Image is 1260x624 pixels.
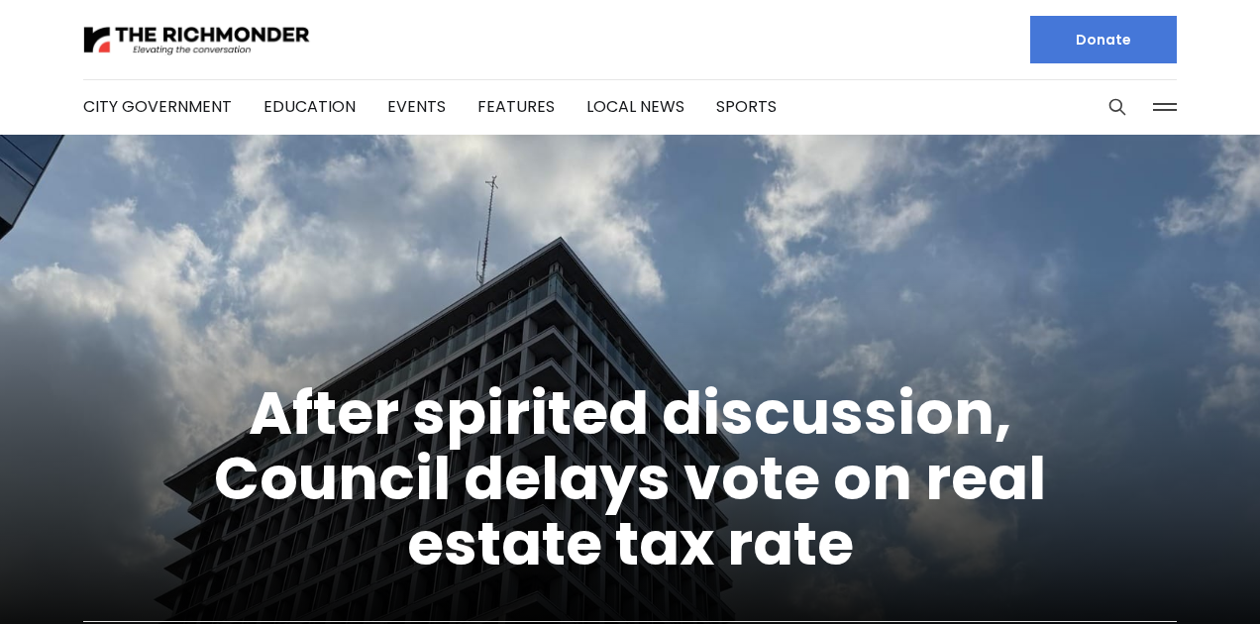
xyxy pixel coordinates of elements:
[716,95,777,118] a: Sports
[214,371,1046,585] a: After spirited discussion, Council delays vote on real estate tax rate
[477,95,555,118] a: Features
[1030,16,1177,63] a: Donate
[586,95,684,118] a: Local News
[83,95,232,118] a: City Government
[387,95,446,118] a: Events
[1102,92,1132,122] button: Search this site
[83,23,311,57] img: The Richmonder
[263,95,356,118] a: Education
[1092,527,1260,624] iframe: portal-trigger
